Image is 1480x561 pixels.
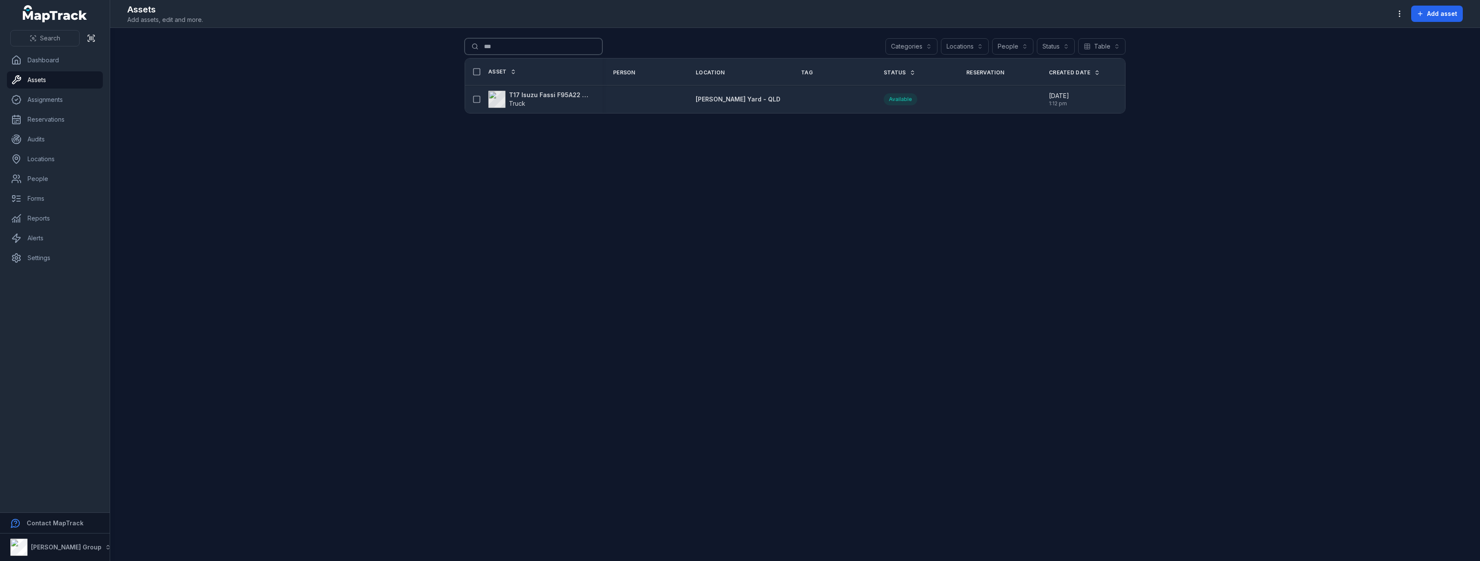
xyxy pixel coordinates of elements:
strong: Contact MapTrack [27,519,83,527]
span: Search [40,34,60,43]
span: Created Date [1049,69,1091,76]
span: Person [613,69,635,76]
span: Add assets, edit and more. [127,15,203,24]
button: Status [1037,38,1075,55]
span: Location [696,69,725,76]
a: Settings [7,249,103,267]
div: Available [884,93,917,105]
a: Status [884,69,916,76]
span: Status [884,69,906,76]
span: Add asset [1427,9,1457,18]
a: [PERSON_NAME] Yard - QLD [696,95,780,104]
h2: Assets [127,3,203,15]
a: Alerts [7,230,103,247]
strong: T17 Isuzu Fassi F95A22 with Hiab [509,91,592,99]
a: Asset [488,68,516,75]
a: People [7,170,103,187]
button: Search [10,30,80,46]
a: T17 Isuzu Fassi F95A22 with HiabTruck [488,91,592,108]
span: [DATE] [1049,92,1069,100]
time: 3/24/2025, 1:12:59 PM [1049,92,1069,107]
a: Locations [7,150,103,168]
button: Add asset [1411,6,1463,22]
a: Dashboard [7,52,103,69]
a: Audits [7,131,103,148]
span: Reservation [966,69,1004,76]
span: [PERSON_NAME] Yard - QLD [696,95,780,103]
button: People [992,38,1033,55]
button: Categories [885,38,937,55]
button: Locations [941,38,989,55]
a: Assets [7,71,103,89]
button: Table [1078,38,1125,55]
a: MapTrack [23,5,87,22]
a: Assignments [7,91,103,108]
a: Forms [7,190,103,207]
span: 1:12 pm [1049,100,1069,107]
span: Truck [509,100,525,107]
a: Reports [7,210,103,227]
span: Tag [801,69,813,76]
strong: [PERSON_NAME] Group [31,543,102,551]
span: Asset [488,68,507,75]
a: Reservations [7,111,103,128]
a: Created Date [1049,69,1100,76]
